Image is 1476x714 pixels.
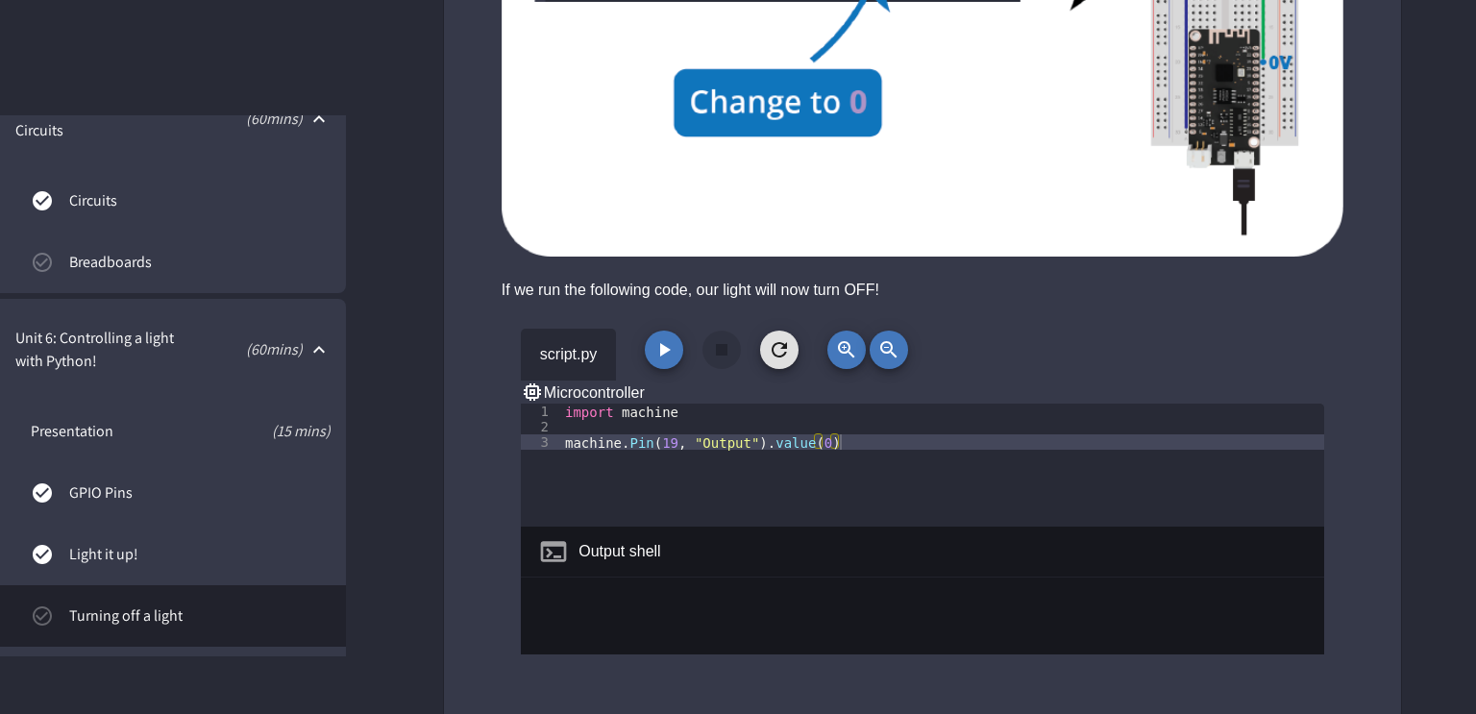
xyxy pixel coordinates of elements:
span: Unit 6: Controlling a light with Python! [15,327,196,373]
span: Breadboards [69,251,331,274]
span: Circuits [69,189,331,212]
span: GPIO Pins [69,481,331,505]
span: Presentation [31,420,193,443]
span: Microcontroller [544,383,645,400]
p: ( 60 mins) [206,338,303,361]
div: 2 [521,419,561,434]
div: 1 [521,404,561,419]
div: 3 [521,434,561,450]
div: script.py [521,329,617,381]
div: If we run the following code, our light will now turn OFF! [502,276,1343,305]
span: (15 mins) [193,420,332,443]
p: ( 60 mins) [195,108,303,131]
span: Unit 5: Breadboards and Circuits [15,96,185,142]
span: Turning off a light [69,604,331,628]
span: Light it up! [69,543,331,566]
div: Output shell [578,540,660,563]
